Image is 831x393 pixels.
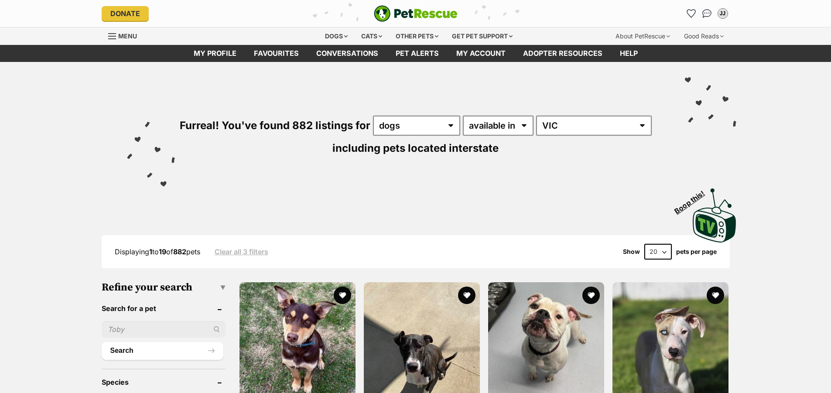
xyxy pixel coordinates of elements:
[308,45,387,62] a: conversations
[387,45,448,62] a: Pet alerts
[390,27,445,45] div: Other pets
[684,7,730,21] ul: Account quick links
[448,45,514,62] a: My account
[185,45,245,62] a: My profile
[693,181,736,244] a: Boop this!
[102,342,224,359] button: Search
[102,378,226,386] header: Species
[355,27,388,45] div: Cats
[334,287,351,304] button: favourite
[673,184,713,215] span: Boop this!
[716,7,730,21] button: My account
[374,5,458,22] a: PetRescue
[149,247,152,256] strong: 1
[707,287,725,304] button: favourite
[623,248,640,255] span: Show
[245,45,308,62] a: Favourites
[332,142,499,154] span: including pets located interstate
[718,9,727,18] div: JJ
[102,304,226,312] header: Search for a pet
[693,188,736,243] img: PetRescue TV logo
[108,27,143,43] a: Menu
[700,7,714,21] a: Conversations
[678,27,730,45] div: Good Reads
[676,248,717,255] label: pets per page
[159,247,166,256] strong: 19
[173,247,186,256] strong: 882
[702,9,711,18] img: chat-41dd97257d64d25036548639549fe6c8038ab92f7586957e7f3b1b290dea8141.svg
[458,287,475,304] button: favourite
[118,32,137,40] span: Menu
[115,247,200,256] span: Displaying to of pets
[180,119,370,132] span: Furreal! You've found 882 listings for
[319,27,354,45] div: Dogs
[102,6,149,21] a: Donate
[446,27,519,45] div: Get pet support
[374,5,458,22] img: logo-e224e6f780fb5917bec1dbf3a21bbac754714ae5b6737aabdf751b685950b380.svg
[611,45,646,62] a: Help
[684,7,698,21] a: Favourites
[609,27,676,45] div: About PetRescue
[514,45,611,62] a: Adopter resources
[102,321,226,338] input: Toby
[215,248,268,256] a: Clear all 3 filters
[102,281,226,294] h3: Refine your search
[582,287,600,304] button: favourite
